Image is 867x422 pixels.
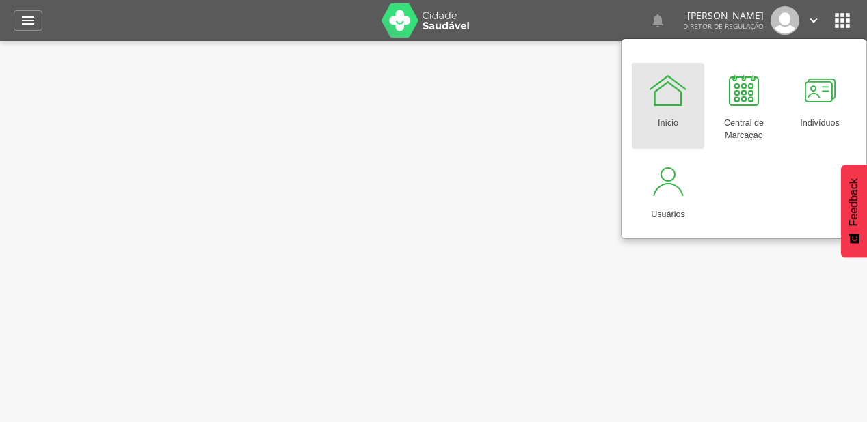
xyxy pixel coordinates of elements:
[708,63,780,149] a: Central de Marcação
[848,178,860,226] span: Feedback
[806,13,821,28] i: 
[841,165,867,257] button: Feedback - Mostrar pesquisa
[632,154,704,228] a: Usuários
[784,63,856,149] a: Indivíduos
[683,21,764,31] span: Diretor de regulação
[650,6,666,35] a: 
[20,12,36,29] i: 
[650,12,666,29] i: 
[14,10,42,31] a: 
[683,11,764,20] p: [PERSON_NAME]
[831,10,853,31] i: 
[806,6,821,35] a: 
